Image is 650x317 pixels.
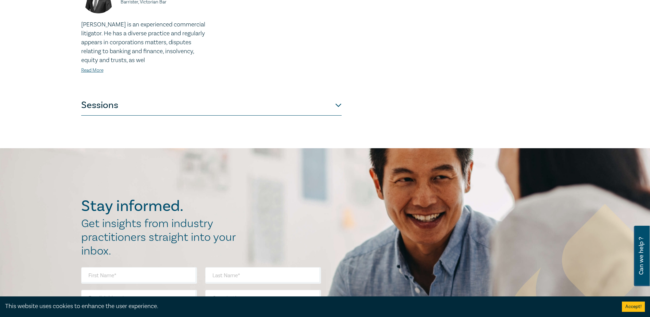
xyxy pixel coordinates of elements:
[81,217,243,258] h2: Get insights from industry practitioners straight into your inbox.
[638,230,645,282] span: Can we help ?
[81,95,342,116] button: Sessions
[81,267,197,284] input: First Name*
[622,302,645,312] button: Accept cookies
[81,67,103,73] a: Read More
[81,197,243,215] h2: Stay informed.
[205,267,321,284] input: Last Name*
[5,302,612,311] div: This website uses cookies to enhance the user experience.
[205,290,321,306] input: Organisation
[81,290,197,306] input: Email Address*
[81,20,207,65] p: [PERSON_NAME] is an experienced commercial litigator. He has a diverse practice and regularly app...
